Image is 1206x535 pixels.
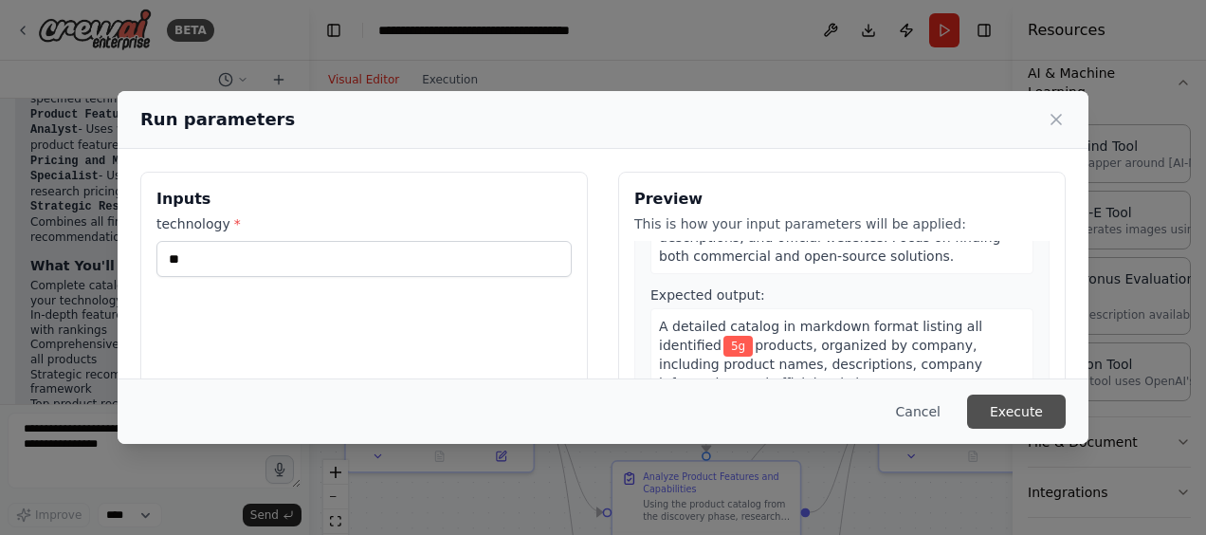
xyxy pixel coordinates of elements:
span: Variable: technology [723,336,753,357]
span: A detailed catalog in markdown format listing all identified [659,319,982,353]
span: Expected output: [650,287,765,303]
h2: Run parameters [140,106,295,133]
label: technology [156,214,572,233]
span: technology. Search for established companies, startups, and emerging players in this space. Creat... [659,154,1000,264]
h3: Preview [634,188,1050,211]
span: products, organized by company, including product names, descriptions, company information, and o... [659,338,982,391]
button: Execute [967,395,1066,429]
h3: Inputs [156,188,572,211]
button: Cancel [881,395,956,429]
p: This is how your input parameters will be applied: [634,214,1050,233]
